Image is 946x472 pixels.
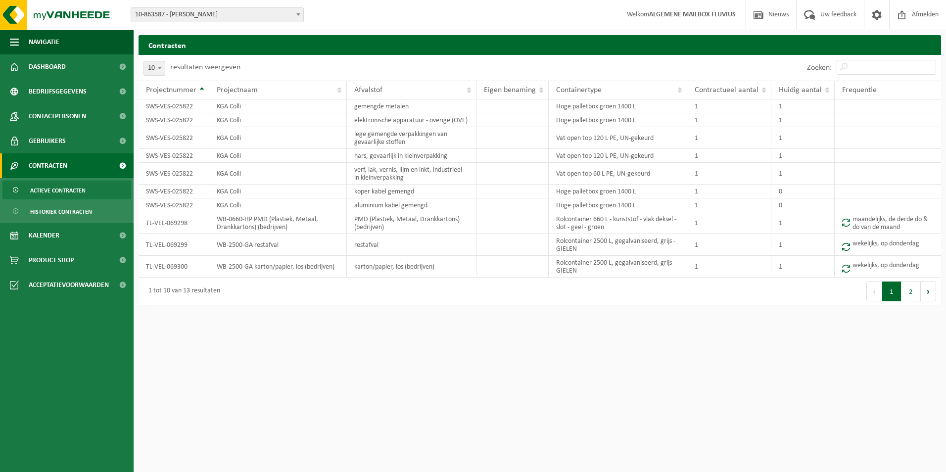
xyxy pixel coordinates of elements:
[549,198,687,212] td: Hoge palletbox groen 1400 L
[842,86,877,94] span: Frequentie
[687,185,771,198] td: 1
[30,202,92,221] span: Historiek contracten
[209,163,347,185] td: KGA Colli
[209,185,347,198] td: KGA Colli
[29,30,59,54] span: Navigatie
[687,99,771,113] td: 1
[549,113,687,127] td: Hoge palletbox groen 1400 L
[549,256,687,278] td: Rolcontainer 2500 L, gegalvaniseerd, grijs - GIELEN
[29,79,87,104] span: Bedrijfsgegevens
[347,127,476,149] td: lege gemengde verpakkingen van gevaarlijke stoffen
[901,282,921,301] button: 2
[29,129,66,153] span: Gebruikers
[835,212,941,234] td: maandelijks, de derde do & do van de maand
[921,282,936,301] button: Next
[687,256,771,278] td: 1
[347,113,476,127] td: elektronische apparatuur - overige (OVE)
[209,113,347,127] td: KGA Colli
[209,198,347,212] td: KGA Colli
[866,282,882,301] button: Previous
[347,163,476,185] td: verf, lak, vernis, lijm en inkt, industrieel in kleinverpakking
[687,149,771,163] td: 1
[131,7,304,22] span: 10-863587 - FLUVIUS HAM - HAM
[144,61,165,75] span: 10
[771,113,835,127] td: 1
[29,273,109,297] span: Acceptatievoorwaarden
[2,202,131,221] a: Historiek contracten
[29,248,74,273] span: Product Shop
[549,234,687,256] td: Rolcontainer 2500 L, gegalvaniseerd, grijs - GIELEN
[695,86,758,94] span: Contractueel aantal
[2,181,131,199] a: Actieve contracten
[139,149,209,163] td: SWS-VES-025822
[687,127,771,149] td: 1
[139,212,209,234] td: TL-VEL-069298
[779,86,822,94] span: Huidig aantal
[29,223,59,248] span: Kalender
[209,149,347,163] td: KGA Colli
[347,149,476,163] td: hars, gevaarlijk in kleinverpakking
[687,198,771,212] td: 1
[771,256,835,278] td: 1
[347,198,476,212] td: aluminium kabel gemengd
[209,212,347,234] td: WB-0660-HP PMD (Plastiek, Metaal, Drankkartons) (bedrijven)
[484,86,536,94] span: Eigen benaming
[139,198,209,212] td: SWS-VES-025822
[771,163,835,185] td: 1
[771,212,835,234] td: 1
[771,185,835,198] td: 0
[549,212,687,234] td: Rolcontainer 660 L - kunststof - vlak deksel - slot - geel - groen
[771,99,835,113] td: 1
[549,149,687,163] td: Vat open top 120 L PE, UN-gekeurd
[649,11,736,18] strong: ALGEMENE MAILBOX FLUVIUS
[29,54,66,79] span: Dashboard
[835,234,941,256] td: wekelijks, op donderdag
[687,113,771,127] td: 1
[771,127,835,149] td: 1
[170,63,240,71] label: resultaten weergeven
[882,282,901,301] button: 1
[139,256,209,278] td: TL-VEL-069300
[146,86,196,94] span: Projectnummer
[209,234,347,256] td: WB-2500-GA restafval
[347,256,476,278] td: karton/papier, los (bedrijven)
[687,163,771,185] td: 1
[347,99,476,113] td: gemengde metalen
[29,104,86,129] span: Contactpersonen
[143,283,220,300] div: 1 tot 10 van 13 resultaten
[139,163,209,185] td: SWS-VES-025822
[29,153,67,178] span: Contracten
[217,86,258,94] span: Projectnaam
[347,234,476,256] td: restafval
[771,149,835,163] td: 1
[771,198,835,212] td: 0
[835,256,941,278] td: wekelijks, op donderdag
[354,86,382,94] span: Afvalstof
[131,8,303,22] span: 10-863587 - FLUVIUS HAM - HAM
[139,113,209,127] td: SWS-VES-025822
[143,61,165,76] span: 10
[209,99,347,113] td: KGA Colli
[209,256,347,278] td: WB-2500-GA karton/papier, los (bedrijven)
[347,212,476,234] td: PMD (Plastiek, Metaal, Drankkartons) (bedrijven)
[771,234,835,256] td: 1
[139,234,209,256] td: TL-VEL-069299
[687,212,771,234] td: 1
[549,127,687,149] td: Vat open top 120 L PE, UN-gekeurd
[139,185,209,198] td: SWS-VES-025822
[549,99,687,113] td: Hoge palletbox groen 1400 L
[549,163,687,185] td: Vat open top 60 L PE, UN-gekeurd
[549,185,687,198] td: Hoge palletbox groen 1400 L
[347,185,476,198] td: koper kabel gemengd
[209,127,347,149] td: KGA Colli
[807,64,832,72] label: Zoeken:
[139,99,209,113] td: SWS-VES-025822
[687,234,771,256] td: 1
[139,35,941,54] h2: Contracten
[139,127,209,149] td: SWS-VES-025822
[556,86,602,94] span: Containertype
[30,181,86,200] span: Actieve contracten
